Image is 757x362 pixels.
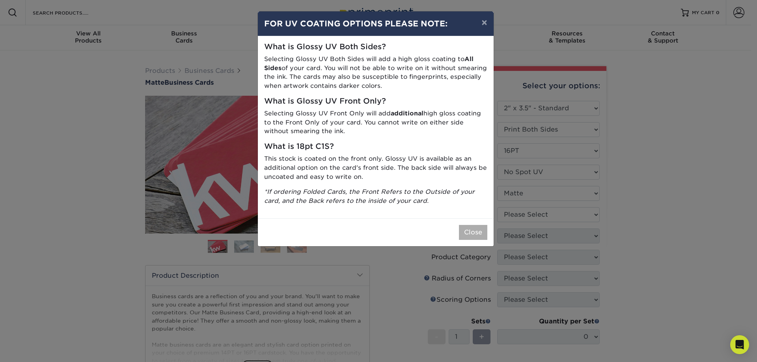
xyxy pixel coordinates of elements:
i: *If ordering Folded Cards, the Front Refers to the Outside of your card, and the Back refers to t... [264,188,475,204]
h5: What is Glossy UV Both Sides? [264,43,487,52]
strong: All Sides [264,55,474,72]
p: This stock is coated on the front only. Glossy UV is available as an additional option on the car... [264,154,487,181]
p: Selecting Glossy UV Front Only will add high gloss coating to the Front Only of your card. You ca... [264,109,487,136]
strong: additional [391,110,423,117]
h5: What is 18pt C1S? [264,142,487,151]
div: Open Intercom Messenger [730,335,749,354]
p: Selecting Glossy UV Both Sides will add a high gloss coating to of your card. You will not be abl... [264,55,487,91]
button: × [475,11,493,33]
h4: FOR UV COATING OPTIONS PLEASE NOTE: [264,18,487,30]
button: Close [459,225,487,240]
h5: What is Glossy UV Front Only? [264,97,487,106]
